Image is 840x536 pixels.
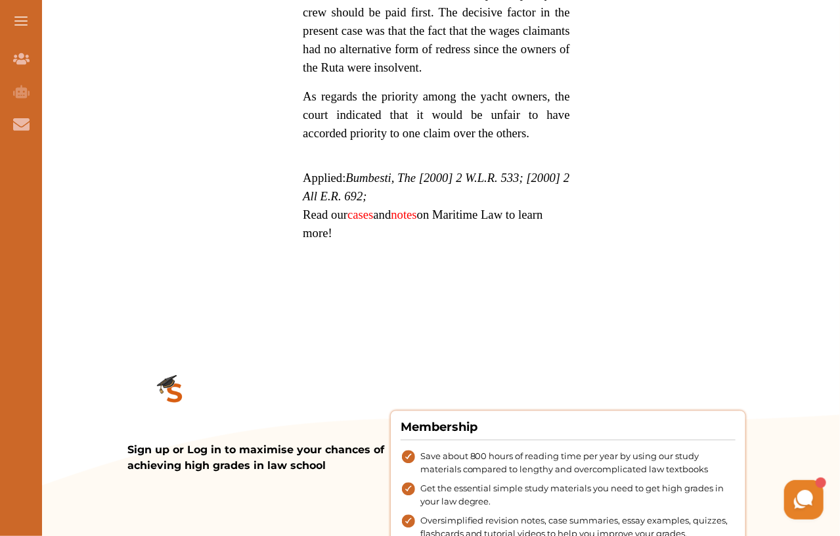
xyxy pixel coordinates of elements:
span: Read our and on Maritime Law to learn more! [303,208,542,240]
span: Get the essential simple study materials you need to get high grades in your law degree. [420,482,736,508]
img: study_small.d8df4b06.png [127,347,222,442]
span: Applied: [303,171,569,203]
h4: Membership [401,418,736,440]
a: notes [391,208,416,221]
span: Save about 800 hours of reading time per year by using our study materials compared to lengthy an... [420,450,736,476]
span: As regards the priority among the yacht owners, the court indicated that it would be unfair to ha... [303,89,570,140]
iframe: HelpCrunch [525,477,827,523]
em: Bumbesti, The [2000] 2 W.L.R. 533; [2000] 2 All E.R. 692; [303,171,569,203]
a: cases [347,208,373,221]
p: Sign up or Log in to maximise your chances of achieving high grades in law school [127,442,391,474]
